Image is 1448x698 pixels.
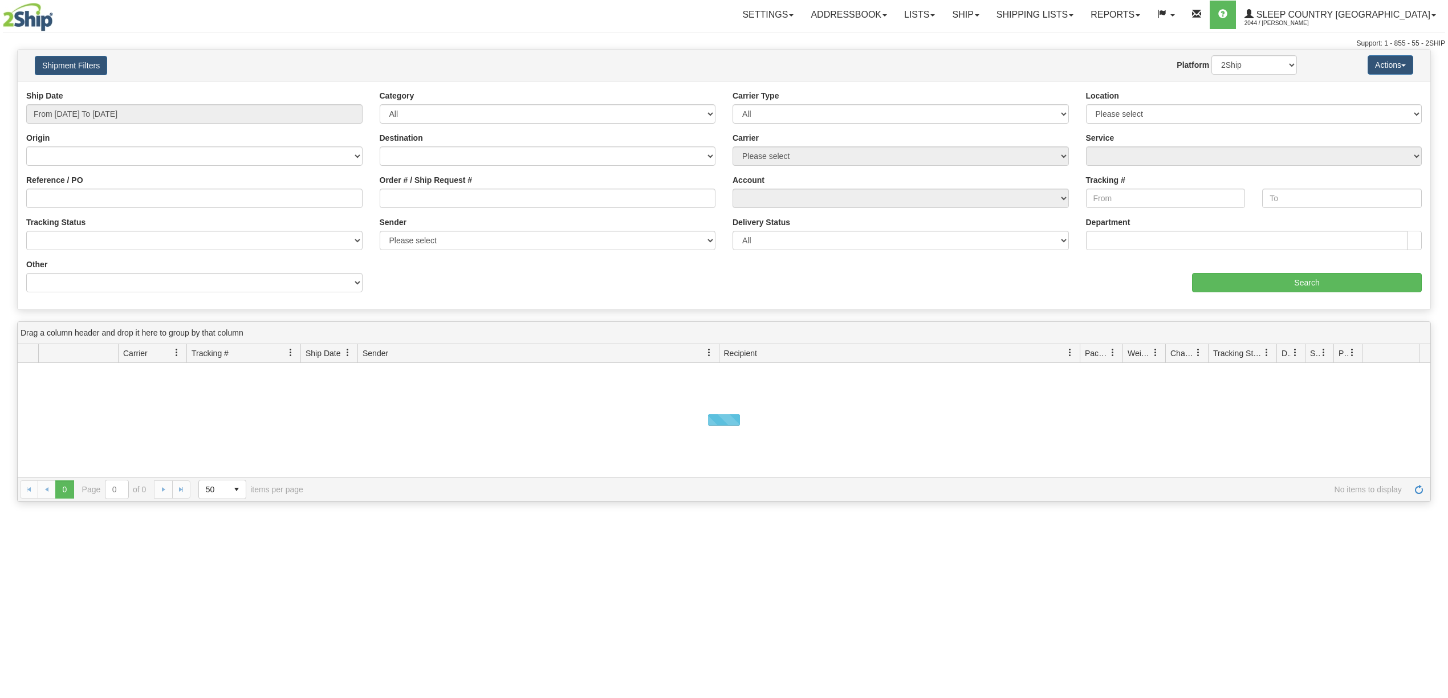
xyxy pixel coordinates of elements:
[1177,59,1209,71] label: Platform
[724,348,757,359] span: Recipient
[319,485,1402,494] span: No items to display
[281,343,300,362] a: Tracking # filter column settings
[55,480,74,499] span: Page 0
[380,174,473,186] label: Order # / Ship Request #
[1170,348,1194,359] span: Charge
[26,259,47,270] label: Other
[1286,343,1305,362] a: Delivery Status filter column settings
[1310,348,1320,359] span: Shipment Issues
[26,174,83,186] label: Reference / PO
[1146,343,1165,362] a: Weight filter column settings
[192,348,229,359] span: Tracking #
[198,480,246,499] span: Page sizes drop down
[1262,189,1422,208] input: To
[206,484,221,495] span: 50
[896,1,943,29] a: Lists
[988,1,1082,29] a: Shipping lists
[1189,343,1208,362] a: Charge filter column settings
[26,90,63,101] label: Ship Date
[1086,132,1115,144] label: Service
[3,3,53,31] img: logo2044.jpg
[1422,291,1447,407] iframe: chat widget
[227,480,246,499] span: select
[733,217,790,228] label: Delivery Status
[82,480,147,499] span: Page of 0
[802,1,896,29] a: Addressbook
[167,343,186,362] a: Carrier filter column settings
[1339,348,1348,359] span: Pickup Status
[1192,273,1422,292] input: Search
[1410,480,1428,499] a: Refresh
[18,322,1430,344] div: grid grouping header
[1128,348,1152,359] span: Weight
[380,90,414,101] label: Category
[1282,348,1291,359] span: Delivery Status
[123,348,148,359] span: Carrier
[1082,1,1149,29] a: Reports
[1086,189,1246,208] input: From
[1236,1,1445,29] a: Sleep Country [GEOGRAPHIC_DATA] 2044 / [PERSON_NAME]
[1254,10,1430,19] span: Sleep Country [GEOGRAPHIC_DATA]
[380,217,406,228] label: Sender
[338,343,357,362] a: Ship Date filter column settings
[1314,343,1333,362] a: Shipment Issues filter column settings
[380,132,423,144] label: Destination
[1244,18,1330,29] span: 2044 / [PERSON_NAME]
[1086,217,1130,228] label: Department
[306,348,340,359] span: Ship Date
[1086,90,1119,101] label: Location
[1086,174,1125,186] label: Tracking #
[26,217,86,228] label: Tracking Status
[1103,343,1122,362] a: Packages filter column settings
[3,39,1445,48] div: Support: 1 - 855 - 55 - 2SHIP
[1213,348,1263,359] span: Tracking Status
[733,90,779,101] label: Carrier Type
[943,1,987,29] a: Ship
[1343,343,1362,362] a: Pickup Status filter column settings
[1085,348,1109,359] span: Packages
[198,480,303,499] span: items per page
[1368,55,1413,75] button: Actions
[1060,343,1080,362] a: Recipient filter column settings
[1257,343,1276,362] a: Tracking Status filter column settings
[363,348,388,359] span: Sender
[733,174,764,186] label: Account
[699,343,719,362] a: Sender filter column settings
[35,56,107,75] button: Shipment Filters
[26,132,50,144] label: Origin
[733,132,759,144] label: Carrier
[734,1,802,29] a: Settings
